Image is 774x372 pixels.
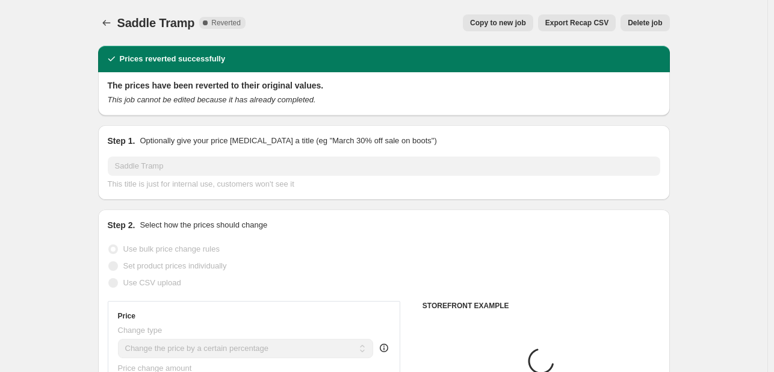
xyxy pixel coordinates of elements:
[108,79,660,91] h2: The prices have been reverted to their original values.
[545,18,608,28] span: Export Recap CSV
[621,14,669,31] button: Delete job
[98,14,115,31] button: Price change jobs
[140,135,436,147] p: Optionally give your price [MEDICAL_DATA] a title (eg "March 30% off sale on boots")
[108,157,660,176] input: 30% off holiday sale
[538,14,616,31] button: Export Recap CSV
[108,219,135,231] h2: Step 2.
[118,311,135,321] h3: Price
[117,16,195,29] span: Saddle Tramp
[120,53,226,65] h2: Prices reverted successfully
[123,261,227,270] span: Set product prices individually
[108,179,294,188] span: This title is just for internal use, customers won't see it
[463,14,533,31] button: Copy to new job
[470,18,526,28] span: Copy to new job
[423,301,660,311] h6: STOREFRONT EXAMPLE
[628,18,662,28] span: Delete job
[118,326,163,335] span: Change type
[108,95,316,104] i: This job cannot be edited because it has already completed.
[123,278,181,287] span: Use CSV upload
[211,18,241,28] span: Reverted
[140,219,267,231] p: Select how the prices should change
[108,135,135,147] h2: Step 1.
[123,244,220,253] span: Use bulk price change rules
[378,342,390,354] div: help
